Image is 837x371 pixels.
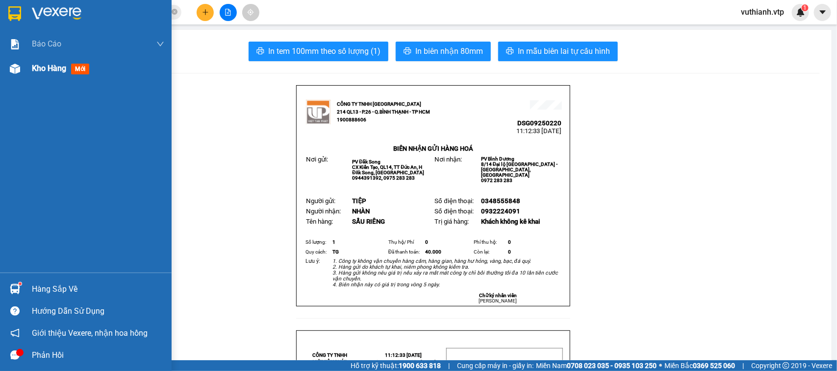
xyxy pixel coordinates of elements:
[306,218,333,225] span: Tên hàng:
[19,282,22,285] sup: 1
[472,247,507,257] td: Còn lại:
[434,218,469,225] span: Trị giá hàng:
[393,145,473,152] strong: BIÊN NHẬN GỬI HÀNG HOÁ
[33,69,62,74] span: PV Đắk Song
[481,162,558,178] span: 8/14 Đại lộ [GEOGRAPHIC_DATA] - [GEOGRAPHIC_DATA], [GEOGRAPHIC_DATA]
[399,362,441,370] strong: 1900 633 818
[304,237,331,247] td: Số lượng:
[659,364,662,368] span: ⚪️
[352,208,370,215] span: NHÀN
[197,4,214,21] button: plus
[498,42,618,61] button: printerIn mẫu biên lai tự cấu hình
[387,247,424,257] td: Đã thanh toán:
[479,293,517,298] strong: Chữ ký nhân viên
[664,360,735,371] span: Miền Bắc
[352,164,424,175] span: CX Kiến Tạo, QL14, TT Đức An, H Đăk Song, [GEOGRAPHIC_DATA]
[332,239,335,245] span: 1
[247,9,254,16] span: aim
[172,8,178,17] span: close-circle
[387,237,424,247] td: Thụ hộ/ Phí
[818,8,827,17] span: caret-down
[10,350,20,360] span: message
[814,4,831,21] button: caret-down
[448,360,450,371] span: |
[481,218,540,225] span: Khách không kê khai
[268,45,380,57] span: In tem 100mm theo số lượng (1)
[742,360,744,371] span: |
[518,45,610,57] span: In mẫu biên lai tự cấu hình
[202,9,209,16] span: plus
[802,4,809,11] sup: 1
[10,68,20,82] span: Nơi gửi:
[337,101,430,122] strong: CÔNG TY TNHH [GEOGRAPHIC_DATA] 214 QL13 - P.26 - Q.BÌNH THẠNH - TP HCM 1900888606
[434,197,473,205] span: Số điện thoại:
[10,284,20,294] img: warehouse-icon
[508,249,511,255] span: 0
[332,258,558,288] em: 1. Công ty không vận chuyển hàng cấm, hàng gian, hàng hư hỏng, vàng, bạc, đá quý. 2. Hàng gửi do ...
[803,4,807,11] span: 1
[10,39,20,49] img: solution-icon
[481,197,520,205] span: 0348555848
[256,47,264,56] span: printer
[93,44,138,51] span: 11:12:33 [DATE]
[396,42,491,61] button: printerIn biên nhận 80mm
[305,258,320,264] span: Lưu ý:
[567,362,657,370] strong: 0708 023 035 - 0935 103 250
[32,348,164,363] div: Phản hồi
[332,249,339,255] span: TG
[25,16,79,52] strong: CÔNG TY TNHH [GEOGRAPHIC_DATA] 214 QL13 - P.26 - Q.BÌNH THẠNH - TP HCM 1900888606
[172,9,178,15] span: close-circle
[32,38,61,50] span: Báo cáo
[481,156,514,162] span: PV Bình Dương
[32,304,164,319] div: Hướng dẫn sử dụng
[156,40,164,48] span: down
[242,4,259,21] button: aim
[479,298,517,303] span: [PERSON_NAME]
[425,249,441,255] span: 40.000
[352,159,380,164] span: PV Đắk Song
[733,6,792,18] span: vuthianh.vtp
[351,360,441,371] span: Hỗ trợ kỹ thuật:
[434,156,462,163] span: Nơi nhận:
[425,239,428,245] span: 0
[783,362,789,369] span: copyright
[352,218,385,225] span: SẦU RIÊNG
[536,360,657,371] span: Miền Nam
[306,100,330,124] img: logo
[10,306,20,316] span: question-circle
[372,359,435,365] span: 40K TK6868 11H12P [DATE]
[10,64,20,74] img: warehouse-icon
[8,6,21,21] img: logo-vxr
[415,45,483,57] span: In biên nhận 80mm
[506,47,514,56] span: printer
[693,362,735,370] strong: 0369 525 060
[71,64,89,74] span: mới
[220,4,237,21] button: file-add
[306,208,341,215] span: Người nhận:
[306,156,328,163] span: Nơi gửi:
[32,64,66,73] span: Kho hàng
[32,327,148,339] span: Giới thiệu Vexere, nhận hoa hồng
[517,127,562,135] span: 11:12:33 [DATE]
[352,175,415,181] span: 0944391392, 0975 283 283
[796,8,805,17] img: icon-new-feature
[306,197,335,205] span: Người gửi:
[304,247,331,257] td: Quy cách:
[472,237,507,247] td: Phí thu hộ:
[75,68,91,82] span: Nơi nhận:
[94,37,138,44] span: DSG09250220
[508,239,511,245] span: 0
[32,282,164,297] div: Hàng sắp về
[249,42,388,61] button: printerIn tem 100mm theo số lượng (1)
[225,9,231,16] span: file-add
[481,178,512,183] span: 0972 283 283
[404,47,411,56] span: printer
[518,119,562,127] span: DSG09250220
[34,59,114,66] strong: BIÊN NHẬN GỬI HÀNG HOÁ
[312,352,347,365] strong: CÔNG TY TNHH VIỆT TÂN PHÁT
[99,69,132,74] span: PV Bình Dương
[481,208,520,215] span: 0932224091
[385,352,422,358] span: 11:12:33 [DATE]
[10,328,20,338] span: notification
[10,22,23,46] img: logo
